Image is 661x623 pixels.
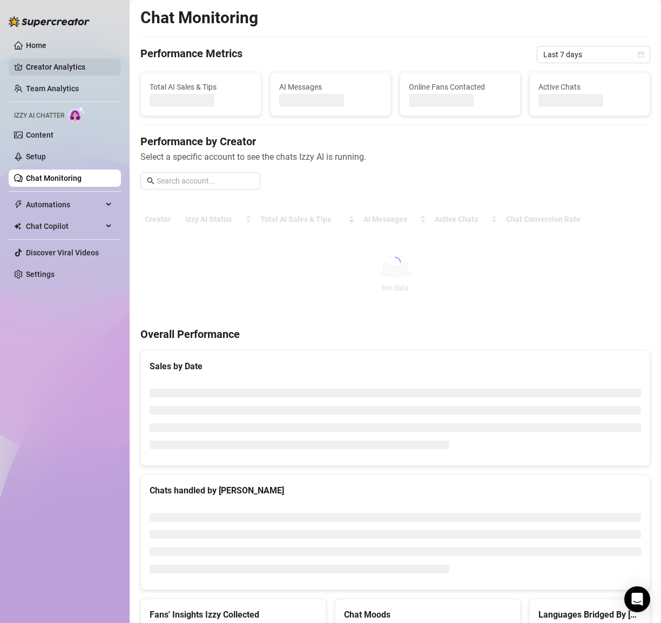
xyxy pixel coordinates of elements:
span: thunderbolt [14,200,23,209]
span: Last 7 days [543,46,644,63]
input: Search account... [157,175,254,187]
div: Languages Bridged By [PERSON_NAME] [538,608,641,621]
span: search [147,177,154,185]
h4: Performance by Creator [140,134,650,149]
img: Chat Copilot [14,222,21,230]
a: Settings [26,270,55,279]
span: Total AI Sales & Tips [150,81,252,93]
span: Active Chats [538,81,641,93]
a: Chat Monitoring [26,174,82,182]
a: Team Analytics [26,84,79,93]
span: Chat Copilot [26,218,103,235]
a: Creator Analytics [26,58,112,76]
img: AI Chatter [69,106,85,122]
span: loading [389,256,402,269]
h2: Chat Monitoring [140,8,258,28]
span: Izzy AI Chatter [14,111,64,121]
div: Sales by Date [150,360,641,373]
a: Home [26,41,46,50]
span: calendar [638,51,644,58]
h4: Overall Performance [140,327,650,342]
div: Chat Moods [344,608,511,621]
div: Fans' Insights Izzy Collected [150,608,317,621]
span: AI Messages [279,81,382,93]
a: Content [26,131,53,139]
div: Open Intercom Messenger [624,586,650,612]
a: Discover Viral Videos [26,248,99,257]
span: Select a specific account to see the chats Izzy AI is running. [140,150,650,164]
h4: Performance Metrics [140,46,242,63]
div: Chats handled by [PERSON_NAME] [150,484,641,497]
span: Online Fans Contacted [409,81,511,93]
img: logo-BBDzfeDw.svg [9,16,90,27]
a: Setup [26,152,46,161]
span: Automations [26,196,103,213]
